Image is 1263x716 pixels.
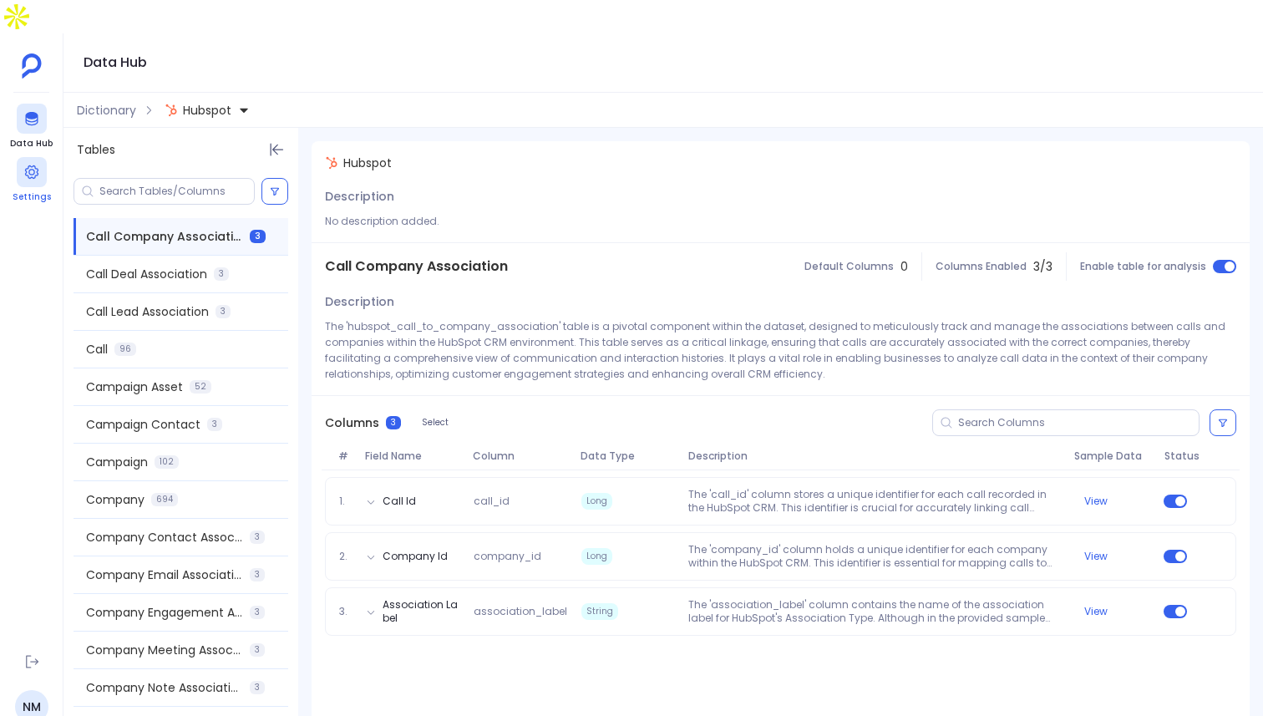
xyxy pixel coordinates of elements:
[958,416,1199,429] input: Search Columns
[86,228,243,245] span: Call Company Association
[86,416,200,433] span: Campaign Contact
[86,529,243,546] span: Company Contact Association
[13,190,51,204] span: Settings
[155,455,179,469] span: 102
[332,495,359,508] span: 1.
[581,493,612,510] span: Long
[216,305,231,318] span: 3
[86,303,209,320] span: Call Lead Association
[383,598,460,625] button: Association Label
[411,412,459,434] button: Select
[466,449,574,463] span: Column
[682,543,1067,570] p: The 'company_id' column holds a unique identifier for each company within the HubSpot CRM. This i...
[574,449,682,463] span: Data Type
[386,416,401,429] span: 3
[250,531,265,544] span: 3
[1068,449,1158,463] span: Sample Data
[682,488,1067,515] p: The 'call_id' column stores a unique identifier for each call recorded in the HubSpot CRM. This i...
[86,566,243,583] span: Company Email Association
[77,102,136,119] span: Dictionary
[250,568,265,581] span: 3
[1084,605,1108,618] button: View
[250,230,266,243] span: 3
[190,380,211,394] span: 52
[332,605,359,618] span: 3.
[86,266,207,282] span: Call Deal Association
[936,260,1027,273] span: Columns Enabled
[467,550,575,563] span: company_id
[250,643,265,657] span: 3
[114,343,136,356] span: 96
[1033,258,1052,275] span: 3 / 3
[86,604,243,621] span: Company Engagement Association
[86,454,148,470] span: Campaign
[358,449,466,463] span: Field Name
[383,550,448,563] button: Company Id
[325,414,379,431] span: Columns
[682,449,1068,463] span: Description
[581,603,618,620] span: String
[86,491,145,508] span: Company
[1084,495,1108,508] button: View
[250,606,265,619] span: 3
[804,260,894,273] span: Default Columns
[1084,550,1108,563] button: View
[325,256,508,277] span: Call Company Association
[467,495,575,508] span: call_id
[325,213,1236,229] p: No description added.
[325,318,1236,382] p: The 'hubspot_call_to_company_association' table is a pivotal component within the dataset, design...
[99,185,254,198] input: Search Tables/Columns
[1080,260,1206,273] span: Enable table for analysis
[332,449,358,463] span: #
[250,681,265,694] span: 3
[900,258,908,275] span: 0
[214,267,229,281] span: 3
[1158,449,1194,463] span: Status
[84,51,147,74] h1: Data Hub
[207,418,222,431] span: 3
[22,53,42,79] img: petavue logo
[325,156,338,170] img: hubspot.svg
[325,293,394,310] span: Description
[63,128,298,171] div: Tables
[581,548,612,565] span: Long
[165,104,178,117] img: hubspot.svg
[151,493,178,506] span: 694
[86,642,243,658] span: Company Meeting Association
[183,102,231,119] span: Hubspot
[13,157,51,204] a: Settings
[682,598,1067,625] p: The 'association_label' column contains the name of the association label for HubSpot's Associati...
[325,188,394,205] span: Description
[343,155,392,171] span: Hubspot
[265,138,288,161] button: Hide Tables
[86,341,108,358] span: Call
[332,550,359,563] span: 2.
[10,104,53,150] a: Data Hub
[161,97,253,124] button: Hubspot
[86,679,243,696] span: Company Note Association
[467,605,575,618] span: association_label
[383,495,416,508] button: Call Id
[10,137,53,150] span: Data Hub
[86,378,183,395] span: Campaign Asset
